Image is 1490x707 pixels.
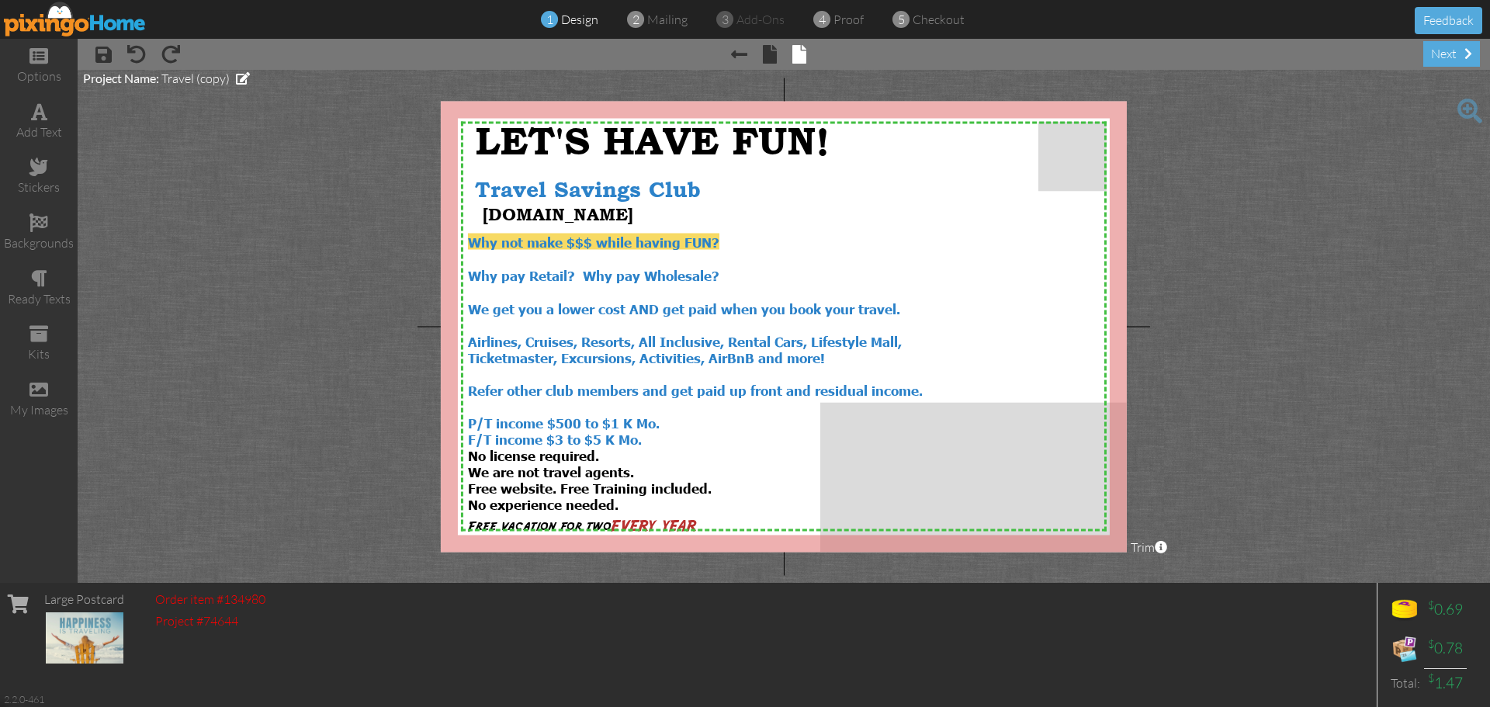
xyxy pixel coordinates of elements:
span: checkout [913,12,965,27]
td: 0.69 [1424,591,1467,629]
span: design [561,12,598,27]
img: pixingo logo [4,2,147,36]
div: Large Postcard [44,591,124,608]
button: Feedback [1415,7,1482,34]
span: 4 [819,11,826,29]
span: P/T income $500 to $1 K Mo. [468,414,660,431]
span: F/T income $3 to $5 K Mo. [468,431,642,447]
span: Travel (copy) [161,71,230,86]
div: Order item #134980 [155,591,265,608]
span: add-ons [736,12,785,27]
td: Total: [1385,668,1424,698]
td: 0.78 [1424,629,1467,668]
span: [DOMAIN_NAME] [483,204,633,224]
div: Project #74644 [155,612,265,630]
div: 2.2.0-461 [4,692,44,706]
span: Travel Savings Club [475,177,701,202]
span: LET'S HAVE FUN! [475,117,830,164]
span: mailing [647,12,688,27]
img: 134980-1-1756010588245-4c374c8f922a6969-qa.jpg [46,612,123,664]
span: No license required. [468,447,599,463]
img: expense-icon.png [1389,633,1420,664]
td: 1.47 [1424,668,1467,698]
span: Free vacation for two [468,521,611,534]
span: 5 [898,11,905,29]
span: proof [833,12,864,27]
span: 1 [546,11,553,29]
span: No experience needed. [468,496,619,512]
span: EVERY YEAR [611,518,697,534]
span: Why pay Retail? Why pay Wholesale? [468,267,719,283]
sup: $ [1428,671,1434,684]
img: points-icon.png [1389,594,1420,626]
sup: $ [1428,637,1434,650]
div: next [1423,41,1480,67]
span: We get you a lower cost AND get paid when you book your travel. Airlines, Cruises, Resorts, All I... [468,300,923,398]
span: We are not travel agents. Free website. Free Training included. [468,463,712,496]
span: Trim [1131,539,1167,556]
span: Why not make $$$ while having FUN? [468,234,719,250]
span: Project Name: [83,71,159,85]
span: 2 [632,11,639,29]
sup: $ [1428,598,1434,612]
